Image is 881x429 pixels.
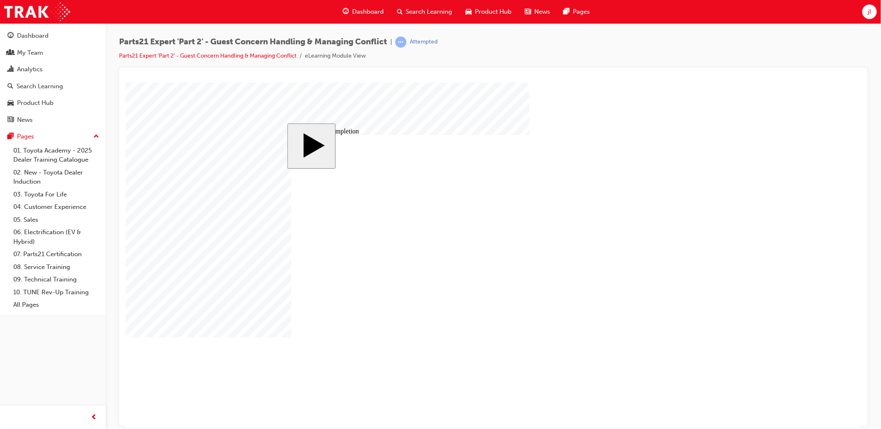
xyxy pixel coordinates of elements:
button: DashboardMy TeamAnalyticsSearch LearningProduct HubNews [3,27,102,129]
a: search-iconSearch Learning [390,3,459,20]
span: guage-icon [343,7,349,17]
span: search-icon [397,7,403,17]
span: pages-icon [564,7,570,17]
a: My Team [3,45,102,61]
button: Pages [3,129,102,144]
a: 01. Toyota Academy - 2025 Dealer Training Catalogue [10,144,102,166]
span: pages-icon [7,133,14,141]
a: Dashboard [3,28,102,44]
span: car-icon [7,99,14,107]
div: Expert | Cluster 2 Start Course [162,41,574,304]
a: 04. Customer Experience [10,201,102,213]
img: Trak [4,2,70,21]
a: Analytics [3,62,102,77]
div: Analytics [17,65,43,74]
span: Product Hub [475,7,512,17]
a: 03. Toyota For Life [10,188,102,201]
a: 08. Service Training [10,261,102,274]
a: 09. Technical Training [10,273,102,286]
a: 07. Parts21 Certification [10,248,102,261]
span: News [535,7,550,17]
li: eLearning Module View [305,51,366,61]
span: news-icon [525,7,531,17]
button: Start [162,41,210,86]
span: guage-icon [7,32,14,40]
a: News [3,112,102,128]
a: pages-iconPages [557,3,597,20]
span: learningRecordVerb_ATTEMPT-icon [395,36,406,48]
div: Attempted [410,38,438,46]
span: Dashboard [352,7,384,17]
a: news-iconNews [518,3,557,20]
span: Pages [573,7,590,17]
button: jl [862,5,877,19]
a: 05. Sales [10,213,102,226]
a: Product Hub [3,95,102,111]
a: car-iconProduct Hub [459,3,518,20]
span: | [390,37,392,47]
div: Pages [17,132,34,141]
span: up-icon [93,131,99,142]
span: jl [868,7,871,17]
div: Search Learning [17,82,63,91]
span: Parts21 Expert 'Part 2' - Guest Concern Handling & Managing Conflict [119,37,387,47]
span: chart-icon [7,66,14,73]
a: 02. New - Toyota Dealer Induction [10,166,102,188]
span: car-icon [466,7,472,17]
span: news-icon [7,116,14,124]
div: Dashboard [17,31,49,41]
span: search-icon [7,83,13,90]
div: My Team [17,48,43,58]
span: people-icon [7,49,14,57]
span: prev-icon [91,412,97,423]
div: News [17,115,33,125]
a: 10. TUNE Rev-Up Training [10,286,102,299]
div: Product Hub [17,98,54,108]
span: Search Learning [406,7,453,17]
a: guage-iconDashboard [336,3,390,20]
a: Parts21 Expert 'Part 2' - Guest Concern Handling & Managing Conflict [119,52,297,59]
a: Search Learning [3,79,102,94]
a: All Pages [10,298,102,311]
a: 06. Electrification (EV & Hybrid) [10,226,102,248]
